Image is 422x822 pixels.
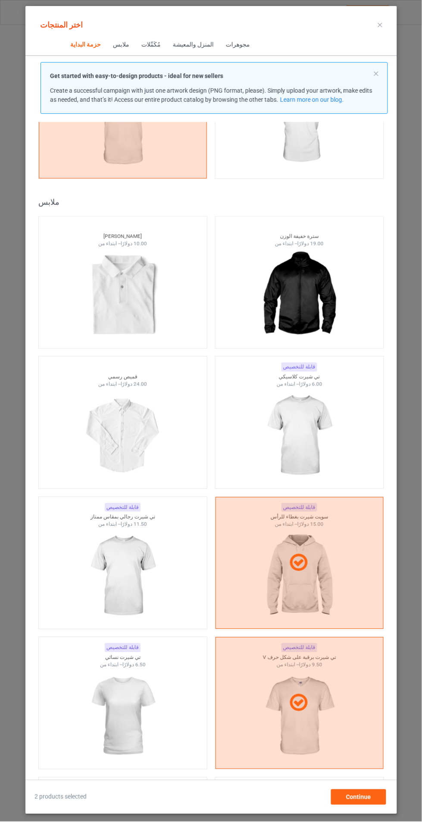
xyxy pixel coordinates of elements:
[103,233,142,239] font: [PERSON_NAME]
[50,87,372,103] span: Create a successful campaign with just one artwork design (PNG format, please). Simply upload you...
[346,794,371,801] span: Continue
[100,662,119,668] font: ابتداء من
[283,364,316,370] font: قابلة للتخصيص
[84,248,161,344] img: regular.jpg
[299,381,322,387] font: 6.00 دولارًا
[296,381,299,387] font: --
[50,72,223,79] strong: Get started with easy-to-design products - ideal for new sellers
[118,381,121,387] font: --
[141,41,161,48] font: مُكَمِّلات
[275,241,294,247] font: ابتداء من
[91,514,155,520] font: تي شيرت رجالي بمقاس ممتاز
[280,233,319,239] font: سترة خفيفة الوزن
[106,505,139,511] font: قابلة للتخصيص
[120,662,122,668] font: --
[108,374,138,380] font: قميص رسمي
[261,388,338,484] img: regular.jpg
[106,645,139,651] font: قابلة للتخصيص
[295,241,297,247] font: --
[276,381,295,387] font: ابتداء من
[173,41,214,48] font: المنزل والمعيشة
[121,521,147,527] font: 11.50 دولارًا
[331,790,386,805] div: Continue
[98,521,117,527] font: ابتداء من
[226,41,250,48] font: مجوهرات
[279,374,320,380] font: تي شيرت كلاسيكي
[34,793,87,802] span: 2 products selected
[70,41,101,48] font: حزمة البداية
[122,662,146,668] font: 6.50 دولارًا
[118,241,121,247] font: --
[121,241,147,247] font: 10.00 دولارًا
[105,655,141,661] font: تي شيرت نسائي
[261,78,338,174] img: regular.jpg
[98,381,117,387] font: ابتداء من
[84,528,161,625] img: regular.jpg
[113,41,129,48] font: ملابس
[280,96,344,103] a: Learn more on our blog.
[98,241,117,247] font: ابتداء من
[38,198,59,207] font: ملابس
[84,388,161,484] img: regular.jpg
[84,668,161,765] img: regular.jpg
[297,241,324,247] font: 19.00 دولارًا
[40,20,83,29] font: اختر المنتجات
[261,248,338,344] img: regular.jpg
[121,381,147,387] font: 24.00 دولارًا
[118,521,121,527] font: --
